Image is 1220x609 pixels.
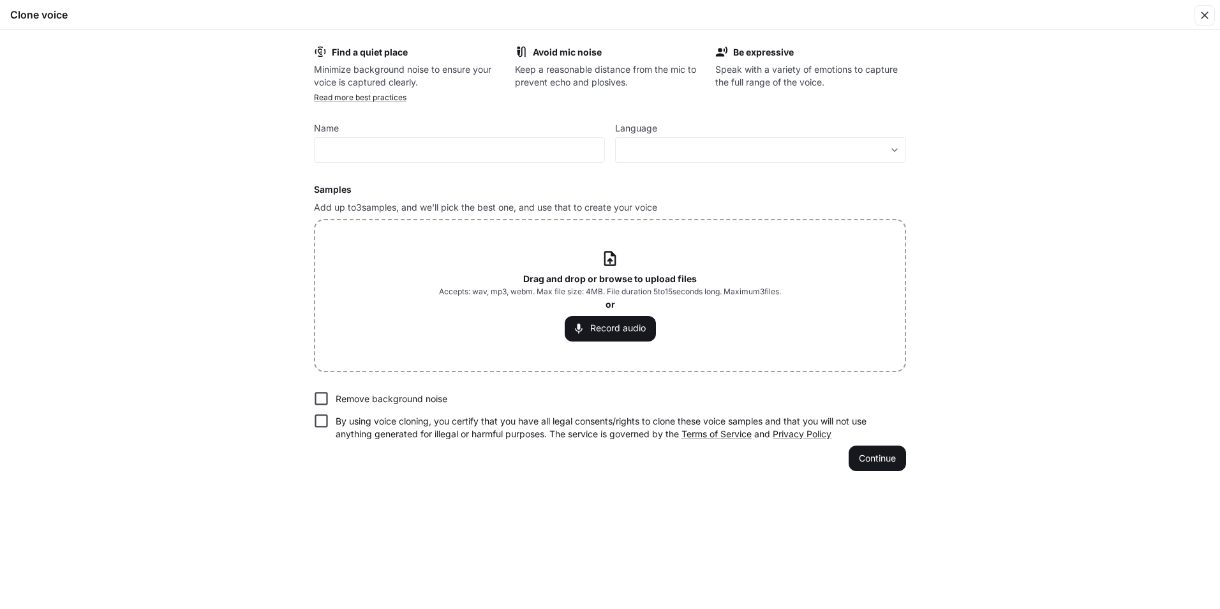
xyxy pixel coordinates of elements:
a: Read more best practices [314,93,406,102]
b: Find a quiet place [332,47,408,57]
p: Speak with a variety of emotions to capture the full range of the voice. [715,63,906,89]
b: Avoid mic noise [533,47,602,57]
div: ​ [616,144,905,156]
b: or [606,299,615,310]
p: Name [314,124,339,133]
b: Be expressive [733,47,794,57]
a: Privacy Policy [773,428,831,439]
h6: Samples [314,183,906,196]
button: Continue [849,446,906,471]
span: Accepts: wav, mp3, webm. Max file size: 4MB. File duration 5 to 15 seconds long. Maximum 3 files. [439,285,781,298]
p: Add up to 3 samples, and we'll pick the best one, and use that to create your voice [314,201,906,214]
button: Record audio [565,316,656,342]
a: Terms of Service [681,428,752,439]
p: Keep a reasonable distance from the mic to prevent echo and plosives. [515,63,706,89]
p: By using voice cloning, you certify that you have all legal consents/rights to clone these voice ... [336,415,896,440]
b: Drag and drop or browse to upload files [523,273,697,284]
p: Language [615,124,657,133]
h5: Clone voice [10,8,68,22]
p: Minimize background noise to ensure your voice is captured clearly. [314,63,505,89]
p: Remove background noise [336,393,447,405]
